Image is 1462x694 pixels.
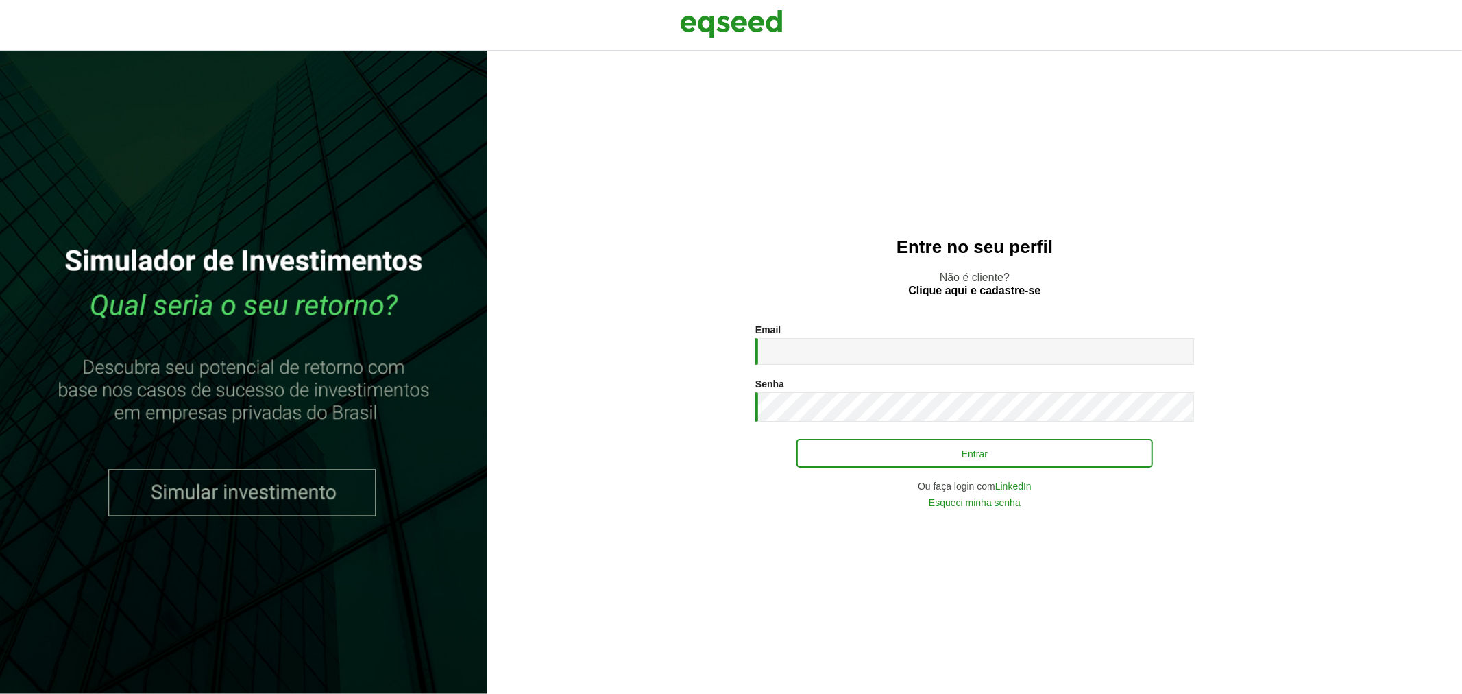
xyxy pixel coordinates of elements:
label: Email [755,325,781,335]
img: EqSeed Logo [680,7,783,41]
a: Clique aqui e cadastre-se [909,285,1041,296]
h2: Entre no seu perfil [515,237,1435,257]
button: Entrar [796,439,1153,468]
label: Senha [755,379,784,389]
a: LinkedIn [995,481,1032,491]
div: Ou faça login com [755,481,1194,491]
p: Não é cliente? [515,271,1435,297]
a: Esqueci minha senha [929,498,1021,507]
